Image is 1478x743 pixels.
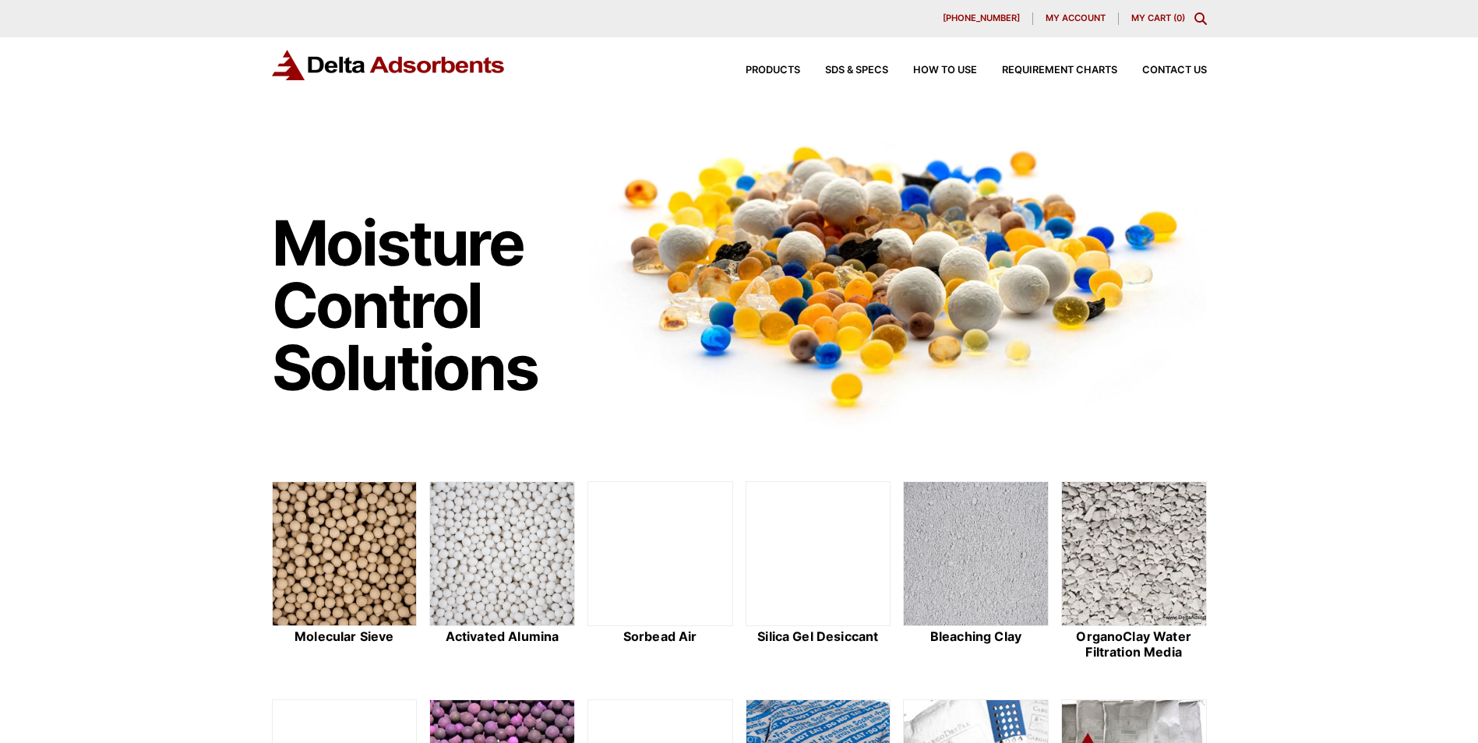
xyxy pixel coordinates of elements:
a: SDS & SPECS [800,65,888,76]
span: Contact Us [1142,65,1207,76]
img: Delta Adsorbents [272,50,506,80]
a: Requirement Charts [977,65,1117,76]
a: My Cart (0) [1131,12,1185,23]
img: Image [587,118,1207,431]
span: How to Use [913,65,977,76]
span: My account [1046,14,1106,23]
h2: Molecular Sieve [272,629,418,644]
a: Sorbead Air [587,481,733,662]
a: Activated Alumina [429,481,575,662]
h2: OrganoClay Water Filtration Media [1061,629,1207,659]
a: OrganoClay Water Filtration Media [1061,481,1207,662]
h2: Sorbead Air [587,629,733,644]
a: My account [1033,12,1119,25]
span: Products [746,65,800,76]
a: Molecular Sieve [272,481,418,662]
h2: Silica Gel Desiccant [746,629,891,644]
h2: Bleaching Clay [903,629,1049,644]
a: [PHONE_NUMBER] [930,12,1033,25]
a: Silica Gel Desiccant [746,481,891,662]
a: Bleaching Clay [903,481,1049,662]
a: How to Use [888,65,977,76]
h2: Activated Alumina [429,629,575,644]
span: 0 [1176,12,1182,23]
a: Contact Us [1117,65,1207,76]
div: Toggle Modal Content [1194,12,1207,25]
a: Products [721,65,800,76]
h1: Moisture Control Solutions [272,212,573,399]
span: [PHONE_NUMBER] [943,14,1020,23]
span: SDS & SPECS [825,65,888,76]
span: Requirement Charts [1002,65,1117,76]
